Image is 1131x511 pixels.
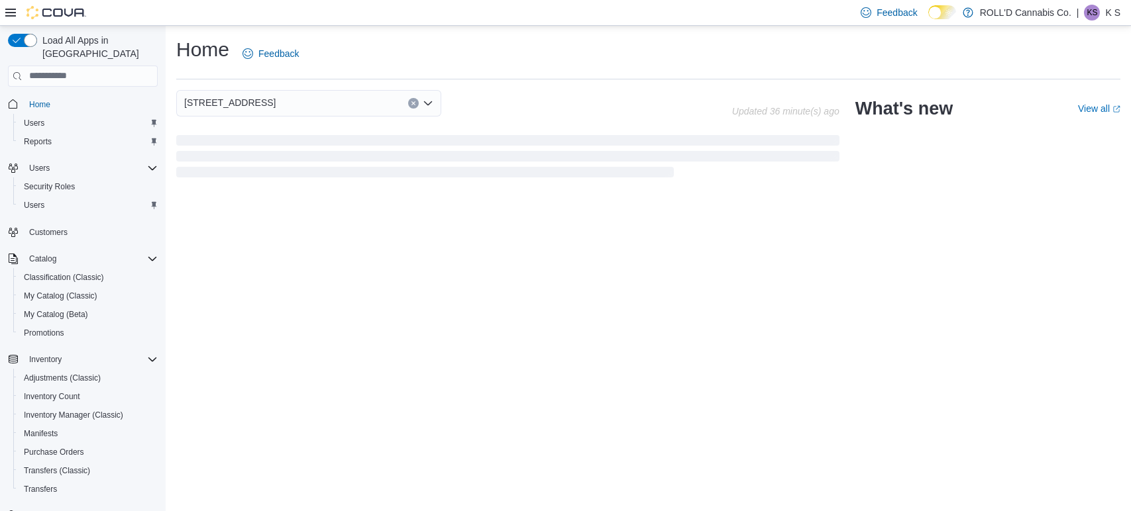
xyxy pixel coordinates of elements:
span: Transfers [24,484,57,494]
button: Open list of options [423,98,433,109]
button: Users [24,160,55,176]
span: Transfers (Classic) [19,463,158,479]
h2: What's new [855,98,953,119]
span: Adjustments (Classic) [24,373,101,383]
input: Dark Mode [928,5,956,19]
span: Adjustments (Classic) [19,370,158,386]
span: KS [1087,5,1097,21]
span: Promotions [24,328,64,338]
span: Inventory [24,351,158,367]
button: Inventory Count [13,387,163,406]
span: Feedback [258,47,299,60]
span: Inventory Count [19,389,158,404]
span: My Catalog (Beta) [24,309,88,320]
button: Reports [13,132,163,151]
span: Loading [176,138,839,180]
span: Load All Apps in [GEOGRAPHIC_DATA] [37,34,158,60]
span: Users [24,118,44,128]
a: Transfers [19,481,62,497]
span: Classification (Classic) [24,272,104,283]
span: Manifests [24,428,58,439]
a: Inventory Manager (Classic) [19,407,129,423]
button: My Catalog (Beta) [13,305,163,324]
span: Security Roles [19,179,158,195]
span: Users [24,200,44,210]
span: Promotions [19,325,158,341]
a: Purchase Orders [19,444,89,460]
button: Promotions [13,324,163,342]
span: Reports [24,136,52,147]
h1: Home [176,36,229,63]
button: Users [13,114,163,132]
a: Security Roles [19,179,80,195]
span: My Catalog (Beta) [19,306,158,322]
span: My Catalog (Classic) [24,291,97,301]
span: Catalog [29,254,56,264]
button: Users [3,159,163,177]
span: Security Roles [24,181,75,192]
span: Inventory Manager (Classic) [19,407,158,423]
span: Transfers [19,481,158,497]
button: Customers [3,222,163,242]
span: My Catalog (Classic) [19,288,158,304]
span: Purchase Orders [24,447,84,457]
button: Security Roles [13,177,163,196]
span: Classification (Classic) [19,269,158,285]
span: Home [24,96,158,113]
span: Users [19,197,158,213]
svg: External link [1112,105,1120,113]
a: Users [19,115,50,131]
a: Adjustments (Classic) [19,370,106,386]
span: Customers [24,224,158,240]
button: Inventory Manager (Classic) [13,406,163,424]
p: Updated 36 minute(s) ago [732,106,839,116]
a: Reports [19,134,57,150]
a: Users [19,197,50,213]
a: Transfers (Classic) [19,463,95,479]
a: Classification (Classic) [19,269,109,285]
a: Home [24,97,56,113]
button: Inventory [3,350,163,369]
p: ROLL'D Cannabis Co. [980,5,1071,21]
span: Reports [19,134,158,150]
button: Transfers [13,480,163,498]
div: K S [1084,5,1100,21]
span: Manifests [19,426,158,441]
span: Dark Mode [928,19,929,20]
img: Cova [27,6,86,19]
span: [STREET_ADDRESS] [184,95,276,111]
span: Feedback [877,6,917,19]
a: My Catalog (Beta) [19,306,93,322]
button: Manifests [13,424,163,443]
p: K S [1105,5,1120,21]
p: | [1077,5,1079,21]
button: Users [13,196,163,214]
span: Customers [29,227,68,238]
span: Users [19,115,158,131]
button: Adjustments (Classic) [13,369,163,387]
span: Catalog [24,251,158,267]
button: My Catalog (Classic) [13,287,163,305]
button: Purchase Orders [13,443,163,461]
button: Clear input [408,98,419,109]
a: Customers [24,224,73,240]
button: Home [3,95,163,114]
a: Promotions [19,325,70,341]
span: Users [29,163,50,173]
span: Users [24,160,158,176]
a: Feedback [237,40,304,67]
a: Manifests [19,426,63,441]
span: Purchase Orders [19,444,158,460]
a: View allExternal link [1078,103,1120,114]
span: Home [29,99,50,110]
button: Catalog [24,251,62,267]
button: Transfers (Classic) [13,461,163,480]
span: Inventory Manager (Classic) [24,410,123,420]
button: Classification (Classic) [13,268,163,287]
a: My Catalog (Classic) [19,288,103,304]
a: Inventory Count [19,389,85,404]
button: Catalog [3,250,163,268]
span: Inventory Count [24,391,80,402]
button: Inventory [24,351,67,367]
span: Transfers (Classic) [24,465,90,476]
